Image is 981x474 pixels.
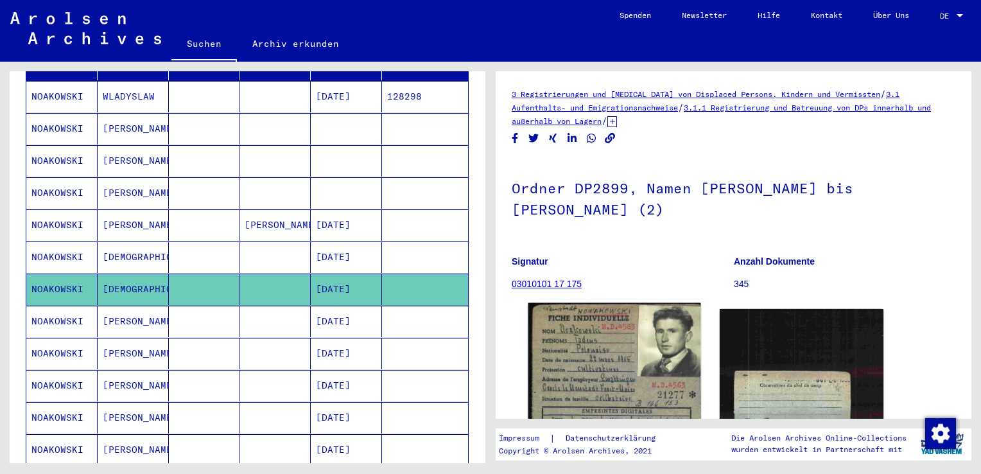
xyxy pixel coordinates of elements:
[98,370,169,401] mat-cell: [PERSON_NAME]
[171,28,237,62] a: Suchen
[940,12,954,21] span: DE
[512,256,548,267] b: Signatur
[311,338,382,369] mat-cell: [DATE]
[98,274,169,305] mat-cell: [DEMOGRAPHIC_DATA]
[98,402,169,434] mat-cell: [PERSON_NAME]
[731,432,907,444] p: Die Arolsen Archives Online-Collections
[512,279,582,289] a: 03010101 17 175
[26,306,98,337] mat-cell: NOAKOWSKI
[26,402,98,434] mat-cell: NOAKOWSKI
[98,306,169,337] mat-cell: [PERSON_NAME]
[26,113,98,145] mat-cell: NOAKOWSKI
[26,370,98,401] mat-cell: NOAKOWSKI
[98,145,169,177] mat-cell: [PERSON_NAME]
[918,428,966,460] img: yv_logo.png
[508,130,522,146] button: Share on Facebook
[26,81,98,112] mat-cell: NOAKOWSKI
[382,81,468,112] mat-cell: 128298
[512,159,955,236] h1: Ordner DP2899, Namen [PERSON_NAME] bis [PERSON_NAME] (2)
[499,445,671,457] p: Copyright © Arolsen Archives, 2021
[311,370,382,401] mat-cell: [DATE]
[26,241,98,273] mat-cell: NOAKOWSKI
[26,274,98,305] mat-cell: NOAKOWSKI
[10,12,161,44] img: Arolsen_neg.svg
[546,130,560,146] button: Share on Xing
[98,241,169,273] mat-cell: [DEMOGRAPHIC_DATA]
[26,177,98,209] mat-cell: NOAKOWSKI
[26,434,98,466] mat-cell: NOAKOWSKI
[98,434,169,466] mat-cell: [PERSON_NAME]
[239,209,311,241] mat-cell: [PERSON_NAME]
[311,81,382,112] mat-cell: [DATE]
[678,101,684,113] span: /
[26,145,98,177] mat-cell: NOAKOWSKI
[512,89,880,99] a: 3 Registrierungen und [MEDICAL_DATA] von Displaced Persons, Kindern und Vermissten
[237,28,354,59] a: Archiv erkunden
[603,130,617,146] button: Copy link
[98,113,169,145] mat-cell: [PERSON_NAME]
[499,432,550,445] a: Impressum
[925,418,956,449] img: Zustimmung ändern
[311,402,382,434] mat-cell: [DATE]
[311,241,382,273] mat-cell: [DATE]
[26,209,98,241] mat-cell: NOAKOWSKI
[311,209,382,241] mat-cell: [DATE]
[566,130,579,146] button: Share on LinkedIn
[499,432,671,445] div: |
[602,115,607,127] span: /
[512,103,931,126] a: 3.1.1 Registrierung und Betreuung von DPs innerhalb und außerhalb von Lagern
[734,277,955,291] p: 345
[98,338,169,369] mat-cell: [PERSON_NAME]
[527,130,541,146] button: Share on Twitter
[880,88,886,100] span: /
[585,130,598,146] button: Share on WhatsApp
[731,444,907,455] p: wurden entwickelt in Partnerschaft mit
[555,432,671,445] a: Datenschutzerklärung
[311,306,382,337] mat-cell: [DATE]
[98,81,169,112] mat-cell: WLADYSLAW
[311,274,382,305] mat-cell: [DATE]
[98,209,169,241] mat-cell: [PERSON_NAME]
[26,338,98,369] mat-cell: NOAKOWSKI
[311,434,382,466] mat-cell: [DATE]
[98,177,169,209] mat-cell: [PERSON_NAME]
[734,256,815,267] b: Anzahl Dokumente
